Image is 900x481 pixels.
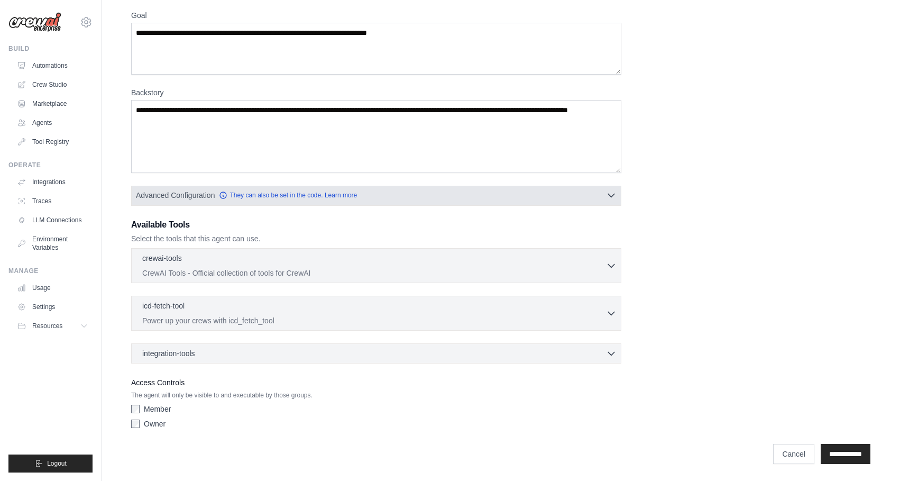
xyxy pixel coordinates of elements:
[142,301,185,311] p: icd-fetch-tool
[136,348,617,359] button: integration-tools
[13,193,93,210] a: Traces
[132,186,621,205] button: Advanced Configuration They can also be set in the code. Learn more
[47,459,67,468] span: Logout
[136,190,215,201] span: Advanced Configuration
[8,267,93,275] div: Manage
[131,233,621,244] p: Select the tools that this agent can use.
[13,231,93,256] a: Environment Variables
[131,376,621,389] label: Access Controls
[219,191,357,199] a: They can also be set in the code. Learn more
[142,268,606,278] p: CrewAI Tools - Official collection of tools for CrewAI
[131,391,621,400] p: The agent will only be visible to and executable by those groups.
[773,444,814,464] a: Cancel
[136,301,617,326] button: icd-fetch-tool Power up your crews with icd_fetch_tool
[136,253,617,278] button: crewai-tools CrewAI Tools - Official collection of tools for CrewAI
[8,161,93,169] div: Operate
[144,419,166,429] label: Owner
[131,10,621,21] label: Goal
[13,114,93,131] a: Agents
[13,298,93,315] a: Settings
[13,95,93,112] a: Marketplace
[142,253,182,264] p: crewai-tools
[13,174,93,190] a: Integrations
[142,348,195,359] span: integration-tools
[131,87,621,98] label: Backstory
[131,219,621,231] h3: Available Tools
[8,12,61,32] img: Logo
[13,57,93,74] a: Automations
[32,322,62,330] span: Resources
[144,404,171,414] label: Member
[13,279,93,296] a: Usage
[8,455,93,473] button: Logout
[13,76,93,93] a: Crew Studio
[142,315,606,326] p: Power up your crews with icd_fetch_tool
[13,212,93,229] a: LLM Connections
[13,133,93,150] a: Tool Registry
[13,317,93,334] button: Resources
[8,44,93,53] div: Build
